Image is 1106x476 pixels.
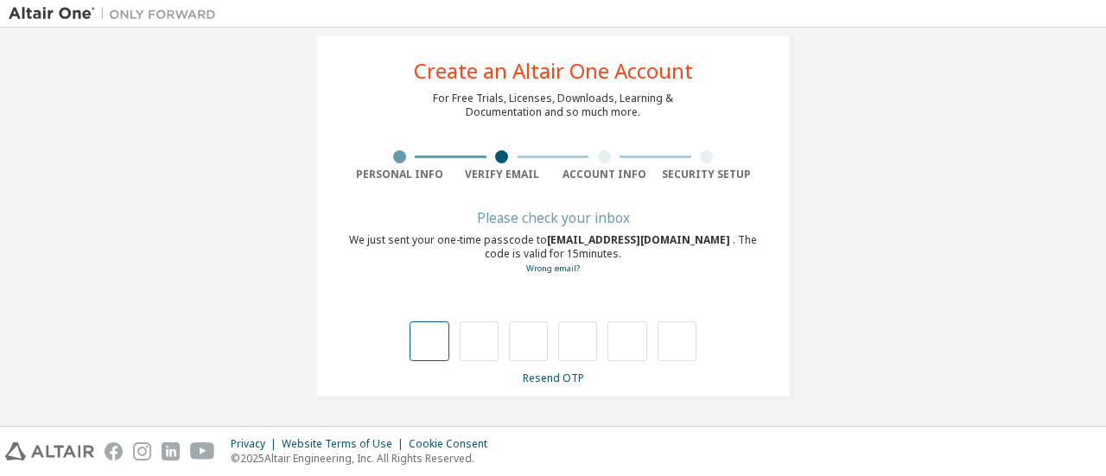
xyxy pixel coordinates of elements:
[5,442,94,460] img: altair_logo.svg
[433,92,673,119] div: For Free Trials, Licenses, Downloads, Learning & Documentation and so much more.
[526,263,580,274] a: Go back to the registration form
[348,233,758,276] div: We just sent your one-time passcode to . The code is valid for 15 minutes.
[133,442,151,460] img: instagram.svg
[190,442,215,460] img: youtube.svg
[348,213,758,223] div: Please check your inbox
[523,371,584,385] a: Resend OTP
[414,60,693,81] div: Create an Altair One Account
[451,168,554,181] div: Verify Email
[348,168,451,181] div: Personal Info
[656,168,759,181] div: Security Setup
[9,5,225,22] img: Altair One
[282,437,409,451] div: Website Terms of Use
[547,232,733,247] span: [EMAIL_ADDRESS][DOMAIN_NAME]
[162,442,180,460] img: linkedin.svg
[553,168,656,181] div: Account Info
[105,442,123,460] img: facebook.svg
[231,451,498,466] p: © 2025 Altair Engineering, Inc. All Rights Reserved.
[231,437,282,451] div: Privacy
[409,437,498,451] div: Cookie Consent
